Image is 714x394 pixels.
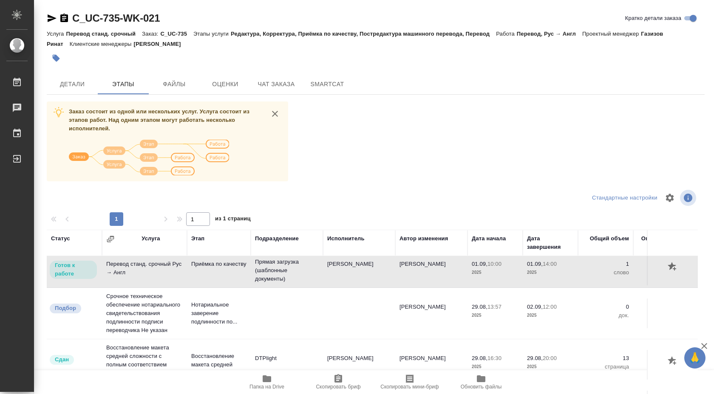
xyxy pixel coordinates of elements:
td: Восстановление макета средней сложности с полным соответствием оформлению оригинала Рус → Англ [102,339,187,390]
div: Этап [191,234,204,243]
p: Заказ: [142,31,160,37]
p: Готов к работе [55,261,92,278]
p: 2025 [527,268,574,277]
p: 13 [637,354,684,363]
span: Настроить таблицу [660,188,680,208]
p: страница [637,363,684,371]
td: [PERSON_NAME] [323,256,395,285]
p: 2025 [527,363,574,371]
button: Добавить оценку [666,354,680,369]
p: 29.08, [472,355,487,361]
div: Дата завершения [527,234,574,251]
span: Оценки [205,79,246,90]
p: Перевод станд. срочный [66,31,142,37]
div: Услуга [142,234,160,243]
p: 10:00 [487,261,501,267]
p: Услуга [47,31,66,37]
span: Посмотреть информацию [680,190,698,206]
p: 0 [637,303,684,311]
button: Добавить тэг [47,49,65,68]
div: Оплачиваемый объем [637,234,684,251]
div: Исполнитель [327,234,365,243]
button: Добавить оценку [666,260,680,274]
span: Этапы [103,79,144,90]
td: Прямая загрузка (шаблонные документы) [251,253,323,287]
span: 🙏 [688,349,702,367]
span: Папка на Drive [249,384,284,390]
button: Обновить файлы [445,370,517,394]
p: 0 [582,303,629,311]
p: 13:57 [487,304,501,310]
td: [PERSON_NAME] [395,298,467,328]
p: Работа [496,31,517,37]
p: док. [582,311,629,320]
p: 2025 [527,311,574,320]
p: док. [637,311,684,320]
div: split button [590,191,660,205]
button: Скопировать ссылку [59,13,69,23]
span: Файлы [154,79,195,90]
button: Скопировать бриф [303,370,374,394]
td: [PERSON_NAME] [395,256,467,285]
p: Сдан [55,355,69,364]
p: Клиентские менеджеры [70,41,134,47]
p: слово [582,268,629,277]
p: Приёмка по качеству [191,260,246,268]
button: close [269,107,281,120]
span: Скопировать бриф [316,384,360,390]
p: C_UC-735 [161,31,194,37]
button: Скопировать ссылку для ЯМессенджера [47,13,57,23]
p: 2025 [472,311,518,320]
p: 16:30 [487,355,501,361]
td: [PERSON_NAME] [395,350,467,380]
p: 14:00 [543,261,557,267]
p: 1 [582,260,629,268]
span: Чат заказа [256,79,297,90]
p: 02.09, [527,304,543,310]
button: Скопировать мини-бриф [374,370,445,394]
p: Восстановление макета средней сложнос... [191,352,246,377]
p: [PERSON_NAME] [134,41,187,47]
button: 🙏 [684,347,705,369]
button: Папка на Drive [231,370,303,394]
p: 29.08, [527,355,543,361]
div: Общий объем [590,234,629,243]
p: страница [582,363,629,371]
p: 01.09, [472,261,487,267]
p: 13 [582,354,629,363]
td: Перевод станд. срочный Рус → Англ [102,256,187,285]
p: 1 [637,260,684,268]
p: Редактура, Корректура, Приёмка по качеству, Постредактура машинного перевода, Перевод [231,31,496,37]
div: Дата начала [472,234,506,243]
button: Сгруппировать [106,235,115,243]
p: 29.08, [472,304,487,310]
p: 01.09, [527,261,543,267]
p: 20:00 [543,355,557,361]
p: 2025 [472,363,518,371]
span: Заказ состоит из одной или нескольких услуг. Услуга состоит из этапов работ. Над одним этапом мог... [69,108,249,132]
div: Статус [51,234,70,243]
span: Кратко детали заказа [625,14,681,23]
td: DTPlight [251,350,323,380]
p: Подбор [55,304,76,312]
div: Подразделение [255,234,299,243]
span: из 1 страниц [215,214,251,226]
a: C_UC-735-WK-021 [72,12,160,24]
p: Нотариальное заверение подлинности по... [191,301,246,326]
p: Перевод, Рус → Англ [517,31,582,37]
p: слово [637,268,684,277]
span: Обновить файлы [461,384,502,390]
div: Автор изменения [399,234,448,243]
span: SmartCat [307,79,348,90]
p: Этапы услуги [193,31,231,37]
p: Проектный менеджер [582,31,641,37]
span: Детали [52,79,93,90]
td: Срочное техническое обеспечение нотариального свидетельствования подлинности подписи переводчика ... [102,288,187,339]
p: 12:00 [543,304,557,310]
span: Скопировать мини-бриф [380,384,439,390]
td: [PERSON_NAME] [323,350,395,380]
p: 2025 [472,268,518,277]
